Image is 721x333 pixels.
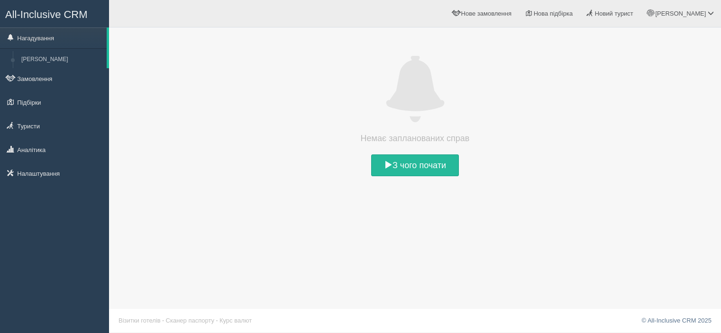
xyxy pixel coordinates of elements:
a: Візитки готелів [119,317,161,324]
h4: Немає запланованих справ [344,132,486,145]
a: [PERSON_NAME] [17,51,107,68]
span: Нове замовлення [461,10,511,17]
a: © All-Inclusive CRM 2025 [641,317,712,324]
a: Курс валют [219,317,252,324]
span: Нова підбірка [534,10,573,17]
span: [PERSON_NAME] [655,10,706,17]
span: Новий турист [595,10,633,17]
a: З чого почати [371,154,459,176]
a: Сканер паспорту [166,317,214,324]
span: · [162,317,164,324]
span: · [216,317,218,324]
a: All-Inclusive CRM [0,0,109,27]
span: All-Inclusive CRM [5,9,88,20]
